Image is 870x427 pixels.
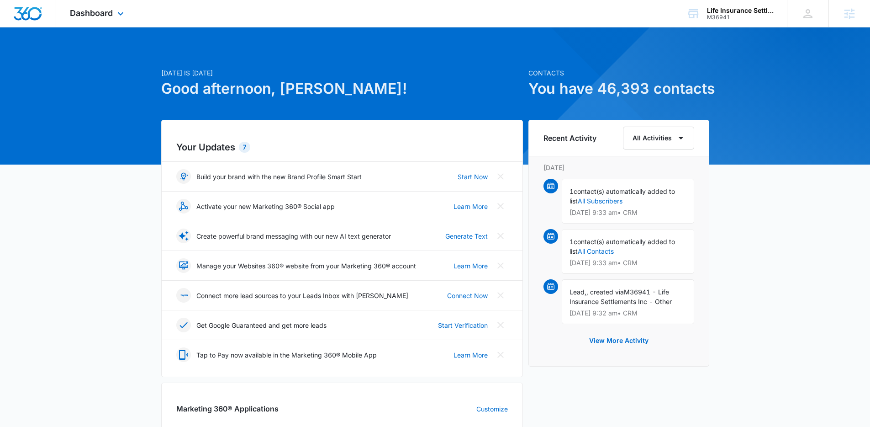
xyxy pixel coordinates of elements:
button: View More Activity [580,330,658,352]
p: Get Google Guaranteed and get more leads [196,320,327,330]
p: Build your brand with the new Brand Profile Smart Start [196,172,362,181]
span: , created via [586,288,624,296]
p: Manage your Websites 360® website from your Marketing 360® account [196,261,416,271]
p: Connect more lead sources to your Leads Inbox with [PERSON_NAME] [196,291,408,300]
button: All Activities [623,127,694,149]
a: Customize [476,404,508,414]
button: Close [493,288,508,303]
p: [DATE] [543,163,694,172]
span: Lead, [569,288,586,296]
span: Dashboard [70,8,113,18]
div: 7 [239,142,250,153]
div: account name [707,7,774,14]
h1: Good afternoon, [PERSON_NAME]! [161,78,523,100]
button: Close [493,258,508,273]
span: 1 [569,238,574,246]
p: Create powerful brand messaging with our new AI text generator [196,231,391,241]
p: Contacts [528,68,709,78]
p: Activate your new Marketing 360® Social app [196,202,335,211]
button: Close [493,229,508,243]
p: [DATE] 9:32 am • CRM [569,310,686,316]
button: Close [493,169,508,184]
p: Tap to Pay now available in the Marketing 360® Mobile App [196,350,377,360]
h2: Marketing 360® Applications [176,403,279,414]
a: Learn More [453,350,488,360]
p: [DATE] 9:33 am • CRM [569,260,686,266]
a: Start Now [458,172,488,181]
button: Close [493,199,508,213]
p: [DATE] 9:33 am • CRM [569,209,686,216]
a: Learn More [453,261,488,271]
button: Close [493,318,508,332]
div: account id [707,14,774,21]
h2: Your Updates [176,140,508,154]
span: contact(s) automatically added to list [569,238,675,255]
span: contact(s) automatically added to list [569,187,675,205]
h6: Recent Activity [543,133,596,144]
a: All Subscribers [578,197,622,205]
a: All Contacts [578,247,614,255]
a: Start Verification [438,320,488,330]
p: [DATE] is [DATE] [161,68,523,78]
button: Close [493,347,508,362]
a: Connect Now [447,291,488,300]
h1: You have 46,393 contacts [528,78,709,100]
span: 1 [569,187,574,195]
a: Generate Text [445,231,488,241]
a: Learn More [453,202,488,211]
